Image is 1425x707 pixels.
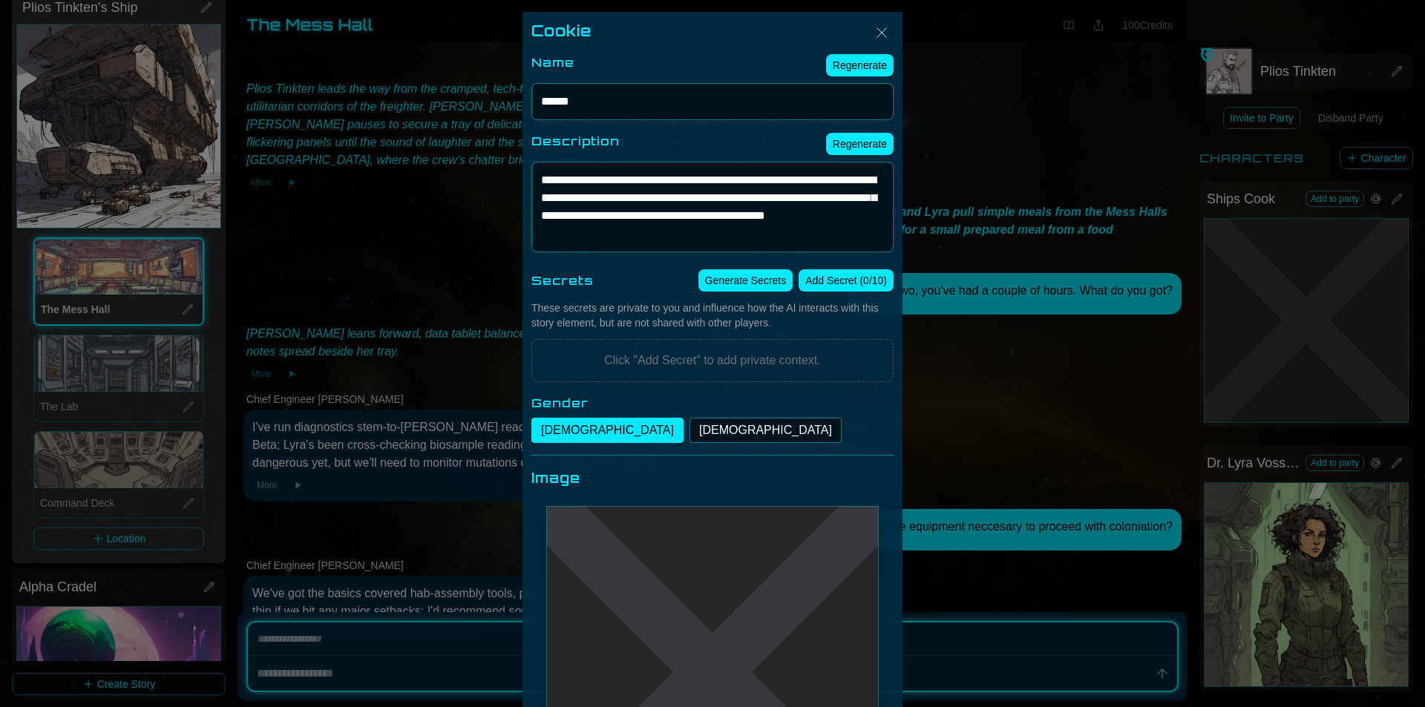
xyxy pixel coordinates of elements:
label: Description [531,132,620,150]
div: Cookie [531,21,894,42]
div: These secrets are private to you and influence how the AI interacts with this story element, but ... [531,300,894,330]
button: Regenerate [826,54,894,76]
div: Click "Add Secret" to add private context. [531,339,894,382]
label: Secrets [531,272,594,289]
button: Regenerate [826,133,894,155]
img: Close [873,24,891,42]
label: Gender [531,394,894,412]
label: Name [531,53,574,71]
button: [DEMOGRAPHIC_DATA] [531,418,684,443]
button: Generate Secrets [698,269,793,292]
div: Image [531,467,894,488]
button: Add Secret (0/10) [799,269,894,292]
button: [DEMOGRAPHIC_DATA] [689,418,842,443]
